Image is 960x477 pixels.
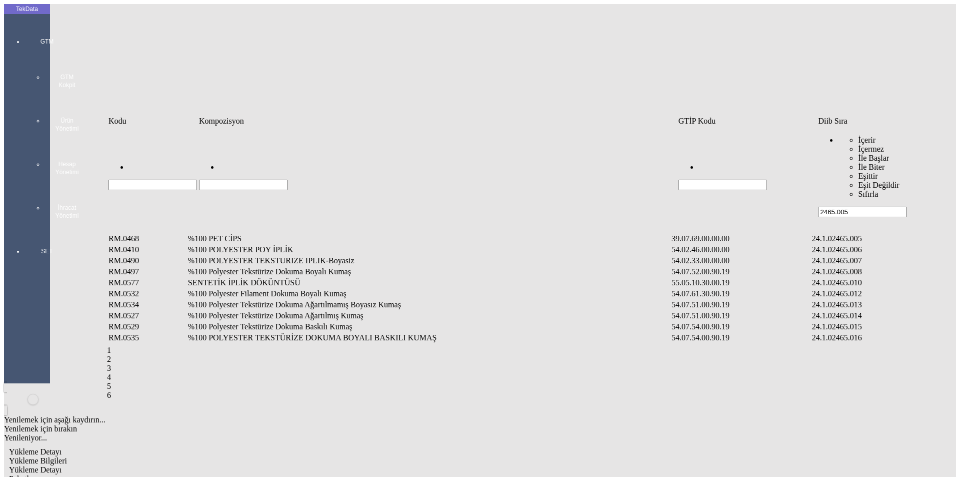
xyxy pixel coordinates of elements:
input: Hücreyi Filtrele [818,207,906,217]
td: RM.0577 [108,278,186,288]
td: 54.07.54.00.90.19 [671,322,810,332]
div: Yenilemek için aşağı kaydırın... [4,415,806,424]
td: 24.1.02465.014 [811,311,934,321]
input: Hücreyi Filtrele [199,180,287,190]
td: %100 Polyester Tekstürize Dokuma Baskılı Kumaş [187,322,670,332]
span: GTM [32,38,62,46]
td: %100 Polyester Tekstürize Dokuma Boyalı Kumaş [187,267,670,277]
td: Sütun Kompozisyon [198,116,677,126]
div: Page 2 [107,355,941,364]
div: Yenileniyor... [4,433,806,442]
div: Page 1 [107,346,941,355]
td: 54.07.52.00.90.19 [671,267,810,277]
td: RM.0490 [108,256,186,266]
td: Hücreyi Filtrele [817,127,940,218]
span: İçermez [858,145,884,153]
td: RM.0535 [108,333,186,343]
td: Hücreyi Filtrele [108,127,197,218]
td: 24.1.02465.013 [811,300,934,310]
td: Hücreyi Filtrele [678,127,817,218]
td: Sütun Diib Sıra [817,116,940,126]
td: %100 POLYESTER POY İPLİK [187,245,670,255]
td: Sütun GTİP Kodu [678,116,817,126]
td: %100 Polyester Tekstürize Dokuma Ağartılmış Kumaş [187,311,670,321]
span: İçerir [858,136,875,144]
td: 54.02.33.00.00.00 [671,256,810,266]
td: 24.1.02465.008 [811,267,934,277]
td: RM.0529 [108,322,186,332]
div: Kompozisyon [199,117,676,126]
td: 54.07.51.00.90.19 [671,300,810,310]
td: RM.0527 [108,311,186,321]
div: Veri Tablosu [107,115,941,400]
div: GTİP Kodu [678,117,816,126]
td: 54.07.51.00.90.19 [671,311,810,321]
div: Page 4 [107,373,941,382]
span: Eşittir [858,172,877,180]
span: Eşit Değildir [858,181,899,189]
td: 54.02.46.00.00.00 [671,245,810,255]
span: Yükleme Detayı [9,465,61,474]
span: İle Başlar [858,154,889,162]
span: Sıfırla [858,190,878,198]
div: Diib Sıra [818,117,939,126]
td: 24.1.02465.012 [811,289,934,299]
div: Page 5 [107,382,941,391]
td: %100 POLYESTER TEKSTÜRİZE DOKUMA BOYALI BASKILI KUMAŞ [187,333,670,343]
td: RM.0532 [108,289,186,299]
td: %100 PET CİPS [187,234,670,244]
td: Hücreyi Filtrele [198,127,677,218]
td: %100 Polyester Filament Dokuma Boyalı Kumaş [187,289,670,299]
input: Hücreyi Filtrele [678,180,767,190]
td: 24.1.02465.015 [811,322,934,332]
td: SENTETİK İPLİK DÖKÜNTÜSÜ [187,278,670,288]
span: Hesap Yönetimi [52,160,82,176]
td: 24.1.02465.007 [811,256,934,266]
td: 39.07.69.00.00.00 [671,234,810,244]
div: Kodu [108,117,197,126]
td: 24.1.02465.016 [811,333,934,343]
span: İhracat Yönetimi [52,204,82,220]
td: RM.0534 [108,300,186,310]
td: 24.1.02465.006 [811,245,934,255]
span: GTM Kokpit [52,73,82,89]
div: Yenilemek için bırakın [4,424,806,433]
td: RM.0497 [108,267,186,277]
span: Ürün Yönetimi [52,117,82,133]
td: RM.0410 [108,245,186,255]
td: RM.0468 [108,234,186,244]
td: 24.1.02465.010 [811,278,934,288]
td: %100 POLYESTER TEKSTURIZE IPLIK-Boyasiz [187,256,670,266]
td: 55.05.10.30.00.19 [671,278,810,288]
td: 54.07.61.30.90.19 [671,289,810,299]
td: 54.07.54.00.90.19 [671,333,810,343]
td: Sütun Kodu [108,116,197,126]
span: Yükleme Detayı [9,447,61,456]
div: Page 3 [107,364,941,373]
div: Page 6 [107,391,941,400]
span: SET [32,247,62,255]
span: İle Biter [858,163,884,171]
div: TekData [4,5,50,13]
span: Yükleme Bilgileri [9,456,67,465]
td: %100 Polyester Tekstürize Dokuma Ağartılmamış Boyasız Kumaş [187,300,670,310]
input: Hücreyi Filtrele [108,180,197,190]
